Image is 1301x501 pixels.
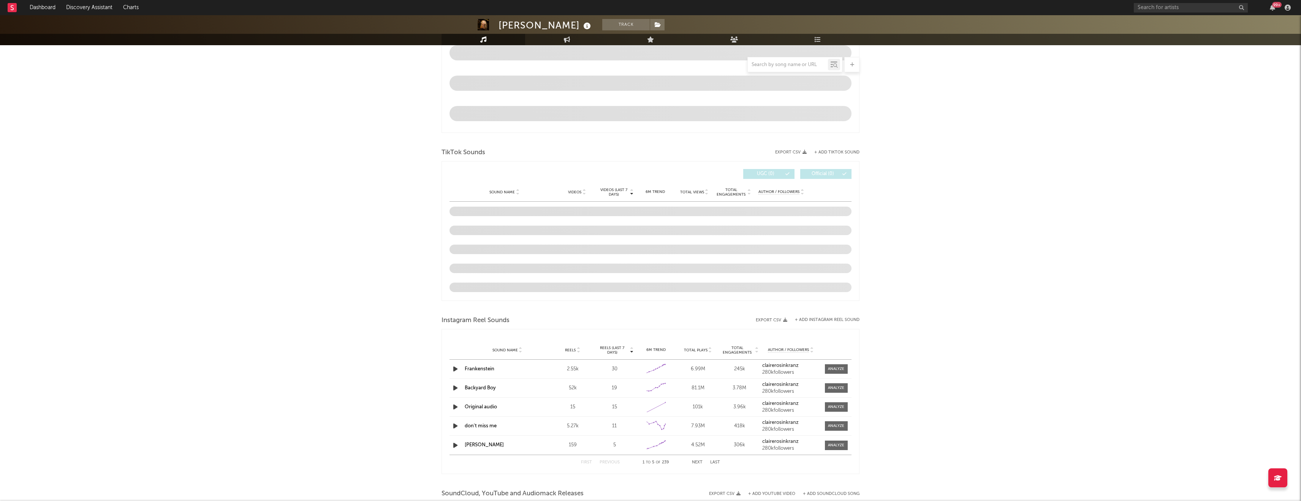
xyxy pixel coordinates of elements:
[595,422,633,430] div: 11
[656,461,660,464] span: of
[721,441,759,449] div: 306k
[795,318,859,322] button: + Add Instagram Reel Sound
[762,439,799,444] strong: clairerosinkranz
[721,384,759,392] div: 3.78M
[748,172,783,176] span: UGC ( 0 )
[554,365,592,373] div: 2.55k
[721,346,754,355] span: Total Engagements
[442,148,485,157] span: TikTok Sounds
[646,461,650,464] span: to
[595,384,633,392] div: 19
[465,367,494,371] a: Frankenstein
[762,446,819,451] div: 280k followers
[598,188,629,197] span: Videos (last 7 days)
[565,348,576,352] span: Reels
[762,382,819,387] a: clairerosinkranz
[602,19,650,30] button: Track
[775,150,807,155] button: Export CSV
[679,403,717,411] div: 101k
[768,348,809,352] span: Author / Followers
[465,386,496,390] a: Backyard Boy
[762,420,819,425] a: clairerosinkranz
[709,492,741,496] button: Export CSV
[721,422,759,430] div: 418k
[762,363,819,368] a: clairerosinkranz
[442,489,584,498] span: SoundCloud, YouTube and Audiomack Releases
[680,190,704,194] span: Total Views
[762,427,819,432] div: 280k followers
[716,188,747,197] span: Total Engagements
[635,458,677,467] div: 1 5 239
[492,348,518,352] span: Sound Name
[787,318,859,322] div: + Add Instagram Reel Sound
[805,172,840,176] span: Official ( 0 )
[679,441,717,449] div: 4.52M
[762,439,819,444] a: clairerosinkranz
[600,460,620,465] button: Previous
[554,441,592,449] div: 159
[762,401,819,406] a: clairerosinkranz
[684,348,707,352] span: Total Plays
[795,492,859,496] button: + Add SoundCloud Song
[762,401,799,406] strong: clairerosinkranz
[465,405,497,409] a: Original audio
[1134,3,1248,13] input: Search for artists
[748,62,828,68] input: Search by song name or URL
[638,189,673,195] div: 6M Trend
[692,460,703,465] button: Next
[568,190,581,194] span: Videos
[762,389,819,394] div: 280k followers
[721,403,759,411] div: 3.96k
[756,318,787,322] button: Export CSV
[710,460,720,465] button: Last
[489,190,515,194] span: Sound Name
[465,424,497,428] a: don't miss me
[803,492,859,496] button: + Add SoundCloud Song
[554,384,592,392] div: 52k
[1272,2,1282,8] div: 99 +
[679,365,717,373] div: 6.99M
[800,169,852,179] button: Official(0)
[1270,5,1275,11] button: 99+
[581,460,592,465] button: First
[762,370,819,375] div: 280k followers
[679,422,717,430] div: 7.93M
[762,408,819,413] div: 280k followers
[814,150,859,155] button: + Add TikTok Sound
[595,403,633,411] div: 15
[748,492,795,496] button: + Add YouTube Video
[721,365,759,373] div: 245k
[637,347,675,353] div: 6M Trend
[595,441,633,449] div: 5
[499,19,593,32] div: [PERSON_NAME]
[679,384,717,392] div: 81.1M
[741,492,795,496] div: + Add YouTube Video
[595,365,633,373] div: 30
[762,420,799,425] strong: clairerosinkranz
[807,150,859,155] button: + Add TikTok Sound
[595,346,629,355] span: Reels (last 7 days)
[554,422,592,430] div: 5.27k
[762,382,799,387] strong: clairerosinkranz
[762,363,799,368] strong: clairerosinkranz
[743,169,795,179] button: UGC(0)
[442,316,510,325] span: Instagram Reel Sounds
[758,190,799,194] span: Author / Followers
[465,443,504,447] a: [PERSON_NAME]
[554,403,592,411] div: 15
